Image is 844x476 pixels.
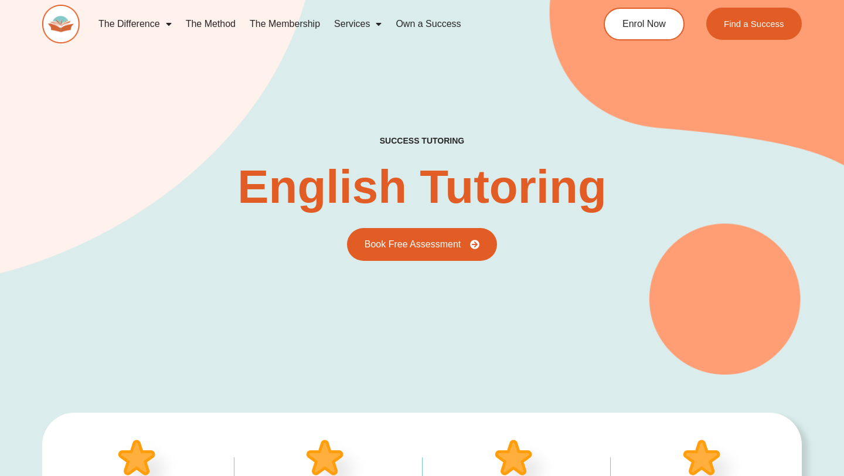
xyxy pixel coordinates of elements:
h2: success tutoring [380,135,464,146]
span: Book Free Assessment [365,240,461,249]
a: Enrol Now [604,8,685,40]
a: The Membership [243,11,327,38]
a: Book Free Assessment [347,228,498,261]
a: Find a Success [706,8,802,40]
h2: English Tutoring [237,164,607,210]
span: Find a Success [724,19,784,28]
nav: Menu [91,11,560,38]
a: Own a Success [389,11,468,38]
span: Enrol Now [622,19,666,29]
a: The Method [179,11,243,38]
a: Services [327,11,389,38]
a: The Difference [91,11,179,38]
